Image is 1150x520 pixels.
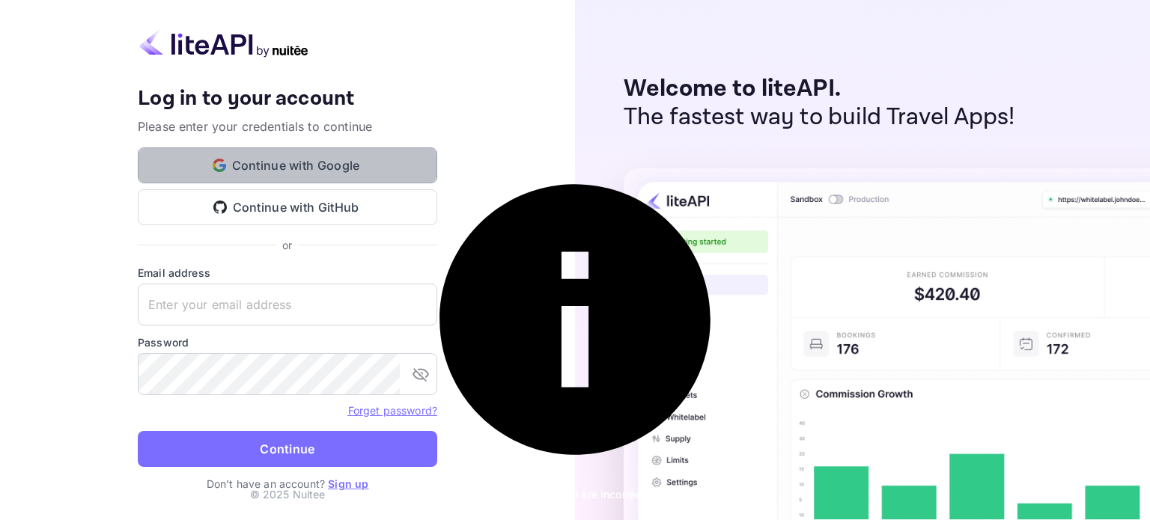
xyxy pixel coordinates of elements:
p: Don't have an account? [138,476,437,492]
a: Forget password? [348,404,437,417]
button: Continue [138,431,437,467]
p: Welcome to liteAPI. [624,75,1015,103]
a: Forget password? [348,403,437,417]
label: Email address [138,265,437,281]
input: Enter your email address [138,284,437,325]
p: © 2025 Nuitee [250,486,326,502]
a: Sign up [328,477,368,490]
img: liteapi [138,28,310,58]
button: Continue with Google [138,147,437,183]
button: Continue with GitHub [138,189,437,225]
p: or [282,237,292,253]
p: Please enter your credentials to continue [138,117,437,135]
label: Password [138,334,437,350]
h4: Log in to your account [138,86,437,112]
p: The fastest way to build Travel Apps! [624,103,1015,132]
button: toggle password visibility [406,359,436,389]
